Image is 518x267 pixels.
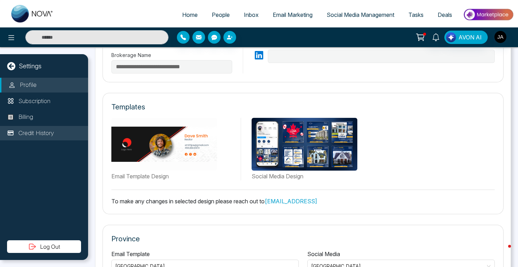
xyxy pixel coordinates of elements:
span: Deals [438,11,452,18]
p: Billing [18,113,33,122]
a: Home [175,8,205,21]
a: Email Marketing [266,8,320,21]
p: Credit History [18,129,54,138]
img: Lead Flow [446,32,456,42]
a: Social Media Management [320,8,401,21]
p: Profile [20,81,37,90]
label: Social Media [307,250,340,258]
p: Province [111,234,495,244]
span: Tasks [408,11,424,18]
p: To make any changes in selected design please reach out to [111,197,495,205]
a: [EMAIL_ADDRESS] [265,198,317,205]
label: Brokerage Name [111,51,232,59]
p: Subscription [18,97,50,106]
button: AVON AI [444,31,488,44]
img: User Avatar [494,31,506,43]
span: Social Media Management [327,11,394,18]
span: Home [182,11,198,18]
iframe: Intercom live chat [494,243,511,260]
label: Email Template [111,250,150,258]
a: People [205,8,237,21]
a: Inbox [237,8,266,21]
p: Settings [19,61,42,71]
label: Email Template Design [111,172,236,180]
span: Email Marketing [273,11,313,18]
a: Tasks [401,8,431,21]
span: AVON AI [458,33,482,42]
span: People [212,11,230,18]
img: Not found [111,118,217,171]
label: Social Media Design [252,172,495,180]
img: Not found [252,118,357,171]
span: Inbox [244,11,259,18]
img: Nova CRM Logo [11,5,54,23]
button: Log Out [7,240,81,253]
p: Templates [111,102,145,112]
img: Market-place.gif [463,7,514,23]
a: Deals [431,8,459,21]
